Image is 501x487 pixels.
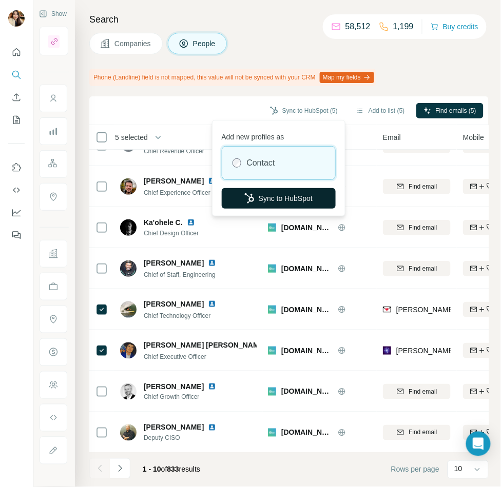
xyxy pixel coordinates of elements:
[8,66,25,84] button: Search
[409,428,437,437] span: Find email
[144,176,204,186] span: [PERSON_NAME]
[208,423,216,432] img: LinkedIn logo
[144,312,210,319] span: Chief Technology Officer
[263,103,345,118] button: Sync to HubSpot (5)
[320,72,374,83] button: Map my fields
[409,387,437,396] span: Find email
[208,300,216,308] img: LinkedIn logo
[268,265,276,273] img: Logo of id.me
[208,382,216,391] img: LinkedIn logo
[8,88,25,107] button: Enrich CSV
[208,259,216,267] img: LinkedIn logo
[383,261,451,276] button: Find email
[268,388,276,396] img: Logo of id.me
[120,178,137,195] img: Avatar
[383,179,451,194] button: Find email
[281,305,333,315] span: [DOMAIN_NAME]
[281,346,333,356] span: [DOMAIN_NAME]
[246,157,275,169] label: Contact
[143,465,200,474] span: results
[393,21,414,33] p: 1,199
[120,260,137,277] img: Avatar
[115,132,148,143] span: 5 selected
[268,347,276,355] img: Logo of id.me
[463,132,484,143] span: Mobile
[466,432,491,456] div: Open Intercom Messenger
[120,342,137,359] img: Avatar
[383,425,451,440] button: Find email
[268,224,276,232] img: Logo of id.me
[268,429,276,437] img: Logo of id.me
[8,10,25,27] img: Avatar
[8,111,25,129] button: My lists
[8,226,25,245] button: Feedback
[431,19,478,34] button: Buy credits
[8,181,25,199] button: Use Surfe API
[383,220,451,235] button: Find email
[120,424,137,441] img: Avatar
[120,219,137,236] img: Avatar
[454,464,463,474] p: 10
[268,306,276,314] img: Logo of id.me
[187,218,195,227] img: LinkedIn logo
[144,434,228,443] span: Deputy CISO
[281,387,333,397] span: [DOMAIN_NAME]
[8,43,25,62] button: Quick start
[144,217,183,228] span: Ka'ohele C.
[383,346,391,356] img: provider leadmagic logo
[281,222,333,233] span: [DOMAIN_NAME]
[281,428,333,438] span: [DOMAIN_NAME]
[167,465,179,474] span: 833
[409,264,437,273] span: Find email
[8,204,25,222] button: Dashboard
[144,422,204,433] span: [PERSON_NAME]
[383,305,391,315] img: provider findymail logo
[144,299,204,309] span: [PERSON_NAME]
[144,271,216,278] span: Chief of Staff, Engineering
[144,381,204,392] span: [PERSON_NAME]
[383,384,451,399] button: Find email
[222,128,336,142] p: Add new profiles as
[144,340,266,350] span: [PERSON_NAME] [PERSON_NAME]
[89,12,489,27] h4: Search
[193,38,217,49] span: People
[391,464,439,475] span: Rows per page
[120,383,137,400] img: Avatar
[222,188,336,209] button: Sync to HubSpot
[110,458,130,479] button: Navigate to next page
[144,258,204,268] span: [PERSON_NAME]
[409,223,437,232] span: Find email
[383,132,401,143] span: Email
[8,158,25,177] button: Use Surfe on LinkedIn
[32,6,74,22] button: Show
[349,103,412,118] button: Add to list (5)
[436,106,476,115] span: Find emails (5)
[281,263,333,274] span: [DOMAIN_NAME]
[144,229,207,238] span: Chief Design Officer
[208,177,216,185] img: LinkedIn logo
[143,465,161,474] span: 1 - 10
[416,103,484,118] button: Find emails (5)
[161,465,167,474] span: of
[345,21,371,33] p: 58,512
[144,393,228,402] span: Chief Growth Officer
[144,147,228,156] span: Chief Revenue Officer
[114,38,152,49] span: Companies
[144,353,206,360] span: Chief Executive Officer
[120,301,137,318] img: Avatar
[89,69,376,86] div: Phone (Landline) field is not mapped, this value will not be synced with your CRM
[144,189,229,196] span: Chief Experience Officer (CXO)
[409,182,437,191] span: Find email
